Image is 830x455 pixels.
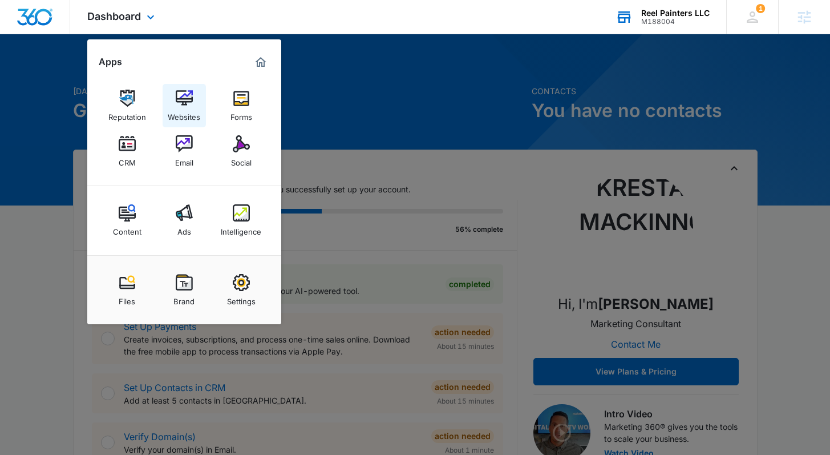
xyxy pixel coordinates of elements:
a: Email [163,130,206,173]
a: Social [220,130,263,173]
a: Forms [220,84,263,127]
span: 1 [756,4,765,13]
a: Marketing 360® Dashboard [252,53,270,71]
a: CRM [106,130,149,173]
div: Brand [173,291,195,306]
a: Content [106,199,149,242]
div: account name [641,9,710,18]
a: Settings [220,268,263,312]
div: Forms [230,107,252,122]
a: Ads [163,199,206,242]
span: Dashboard [87,10,141,22]
div: CRM [119,152,136,167]
a: Reputation [106,84,149,127]
div: notifications count [756,4,765,13]
div: Ads [177,222,191,236]
div: Websites [168,107,200,122]
h2: Apps [99,57,122,67]
a: Files [106,268,149,312]
a: Brand [163,268,206,312]
a: Websites [163,84,206,127]
div: Social [231,152,252,167]
div: Intelligence [221,222,261,236]
div: Files [119,291,135,306]
div: account id [641,18,710,26]
div: Settings [227,291,256,306]
div: Email [175,152,193,167]
div: Reputation [108,107,146,122]
div: Content [113,222,141,236]
a: Intelligence [220,199,263,242]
